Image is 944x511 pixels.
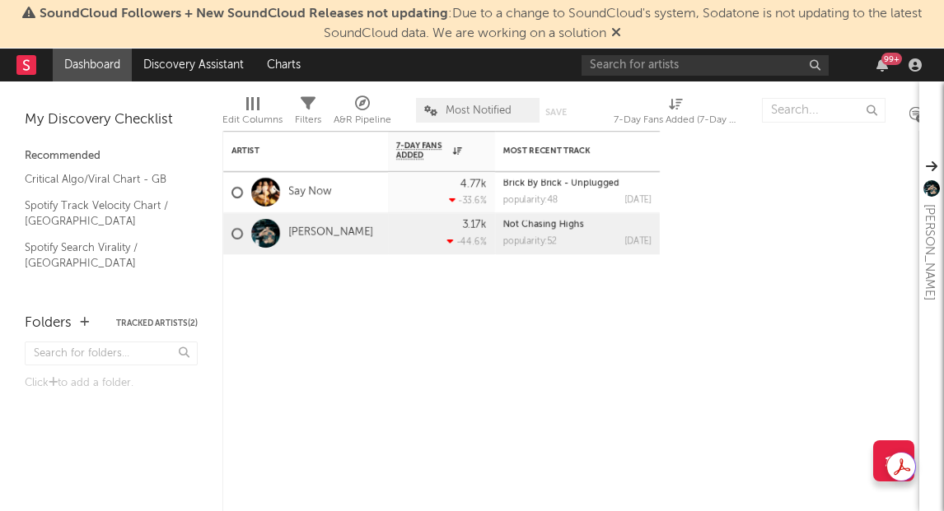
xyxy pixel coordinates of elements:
div: 99 + [881,53,902,65]
span: Most Notified [446,105,512,116]
input: Search for artists [582,55,829,76]
div: Click to add a folder. [25,374,198,393]
div: Filters [295,110,321,130]
a: Discovery Assistant [132,49,255,81]
input: Search for folders... [25,341,198,365]
span: 7-Day Fans Added [396,141,449,160]
button: Save [545,108,567,117]
a: Critical Algo/Viral Chart - GB [25,170,181,188]
div: [DATE] [624,237,652,246]
a: Spotify Track Velocity Chart / [GEOGRAPHIC_DATA] [25,197,181,230]
a: Brick By Brick - Unplugged [503,179,619,188]
div: 3.17k [462,220,487,230]
div: Edit Columns [222,90,283,137]
div: Artist [231,146,355,156]
div: A&R Pipeline [334,110,391,130]
a: Charts [255,49,312,81]
div: Brick By Brick - Unplugged [503,179,652,188]
div: 7-Day Fans Added (7-Day Fans Added) [614,110,737,130]
a: Say Now [288,185,331,199]
div: Not Chasing Highs [503,221,652,230]
span: : Due to a change to SoundCloud's system, Sodatone is not updating to the latest SoundCloud data.... [40,7,922,40]
div: Recommended [25,146,198,166]
div: -44.6 % [447,236,487,247]
a: Dashboard [53,49,132,81]
div: popularity: 48 [503,196,558,205]
div: -33.6 % [449,195,487,206]
button: Tracked Artists(2) [116,319,198,328]
div: 7-Day Fans Added (7-Day Fans Added) [614,90,737,137]
button: 99+ [876,58,888,72]
div: Filters [295,90,321,137]
span: SoundCloud Followers + New SoundCloud Releases not updating [40,7,448,21]
div: popularity: 52 [503,237,557,246]
div: [DATE] [624,196,652,205]
a: Spotify Search Virality / [GEOGRAPHIC_DATA] [25,239,181,272]
div: Edit Columns [222,110,283,130]
div: My Discovery Checklist [25,110,198,130]
input: Search... [762,98,886,123]
a: [PERSON_NAME] Assistant / [GEOGRAPHIC_DATA] [25,281,181,314]
a: Not Chasing Highs [503,221,584,230]
span: Dismiss [611,27,621,40]
a: [PERSON_NAME] [288,226,373,240]
div: [PERSON_NAME] [919,204,939,300]
div: A&R Pipeline [334,90,391,137]
div: 4.77k [460,179,487,189]
div: Folders [25,314,72,333]
div: Most Recent Track [503,146,627,156]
